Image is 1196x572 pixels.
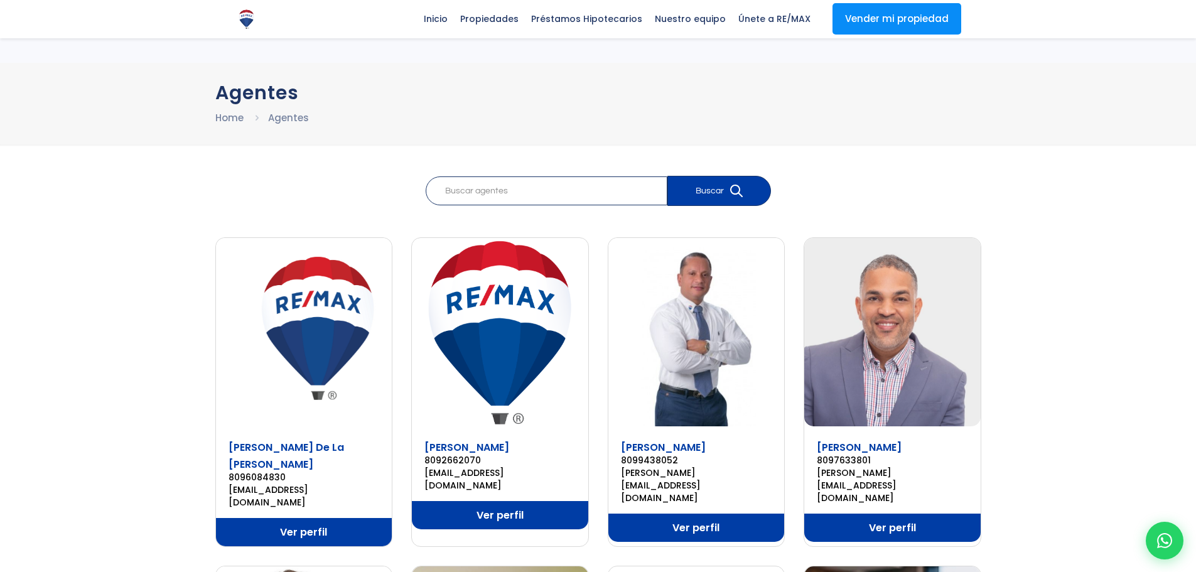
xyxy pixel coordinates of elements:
[215,111,244,124] a: Home
[268,110,309,126] li: Agentes
[235,8,257,30] img: Logo de REMAX
[418,9,454,28] span: Inicio
[608,514,785,542] a: Ver perfil
[649,9,732,28] span: Nuestro equipo
[832,3,961,35] a: Vender mi propiedad
[621,440,706,455] a: [PERSON_NAME]
[424,440,509,455] a: [PERSON_NAME]
[804,514,981,542] a: Ver perfil
[426,176,667,205] input: Buscar agentes
[621,467,772,504] a: [PERSON_NAME][EMAIL_ADDRESS][DOMAIN_NAME]
[817,440,902,455] a: [PERSON_NAME]
[817,467,968,504] a: [PERSON_NAME][EMAIL_ADDRESS][DOMAIN_NAME]
[667,176,771,206] button: Buscar
[229,471,380,483] a: 8096084830
[804,238,981,426] img: Carlos Valdez
[229,483,380,509] a: [EMAIL_ADDRESS][DOMAIN_NAME]
[215,82,981,104] h1: Agentes
[412,238,588,426] img: Carlos Hernandez
[621,454,772,467] a: 8099438052
[424,467,576,492] a: [EMAIL_ADDRESS][DOMAIN_NAME]
[216,518,392,546] a: Ver perfil
[216,238,392,426] img: Carlos De La Rosa
[732,9,817,28] span: Únete a RE/MAX
[608,238,785,426] img: Carlos Nuñez
[817,454,968,467] a: 8097633801
[229,440,344,472] a: [PERSON_NAME] De La [PERSON_NAME]
[454,9,525,28] span: Propiedades
[424,454,576,467] a: 8092662070
[412,501,588,529] a: Ver perfil
[525,9,649,28] span: Préstamos Hipotecarios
